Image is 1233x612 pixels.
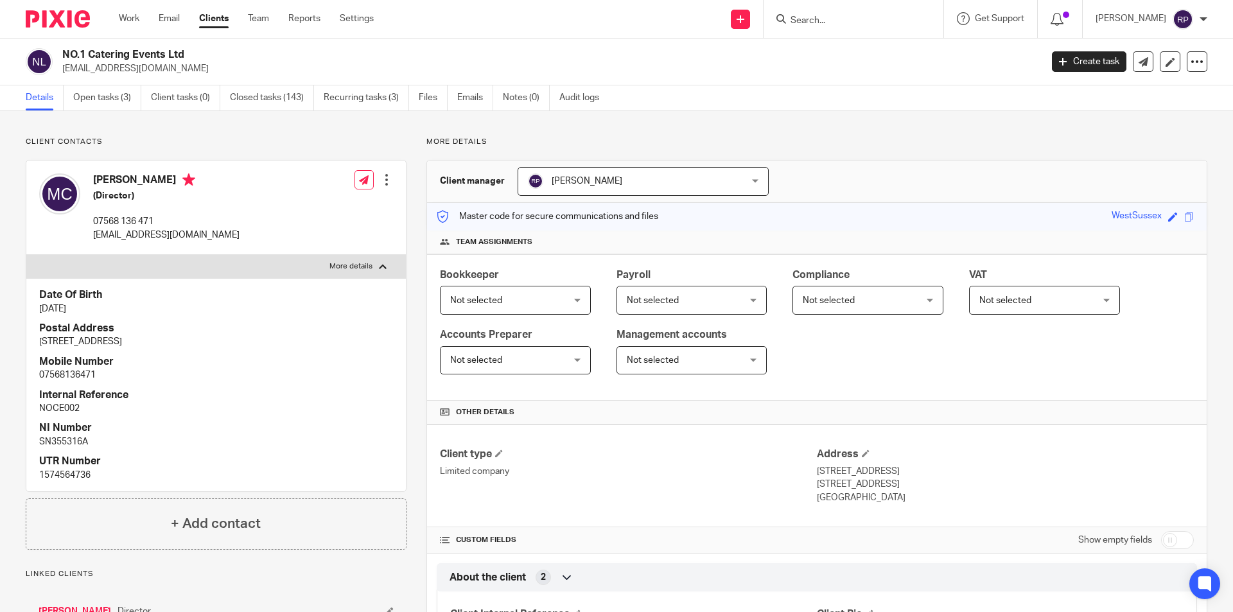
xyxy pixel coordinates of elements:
[792,270,850,280] span: Compliance
[440,329,532,340] span: Accounts Preparer
[450,571,526,584] span: About the client
[437,210,658,223] p: Master code for secure communications and files
[93,215,240,228] p: 07568 136 471
[39,435,393,448] p: SN355316A
[39,288,393,302] h4: Date Of Birth
[1173,9,1193,30] img: svg%3E
[1078,534,1152,546] label: Show empty fields
[817,478,1194,491] p: [STREET_ADDRESS]
[440,270,499,280] span: Bookkeeper
[456,237,532,247] span: Team assignments
[119,12,139,25] a: Work
[26,48,53,75] img: svg%3E
[616,329,727,340] span: Management accounts
[39,355,393,369] h4: Mobile Number
[450,296,502,305] span: Not selected
[248,12,269,25] a: Team
[62,62,1033,75] p: [EMAIL_ADDRESS][DOMAIN_NAME]
[450,356,502,365] span: Not selected
[39,173,80,214] img: svg%3E
[159,12,180,25] a: Email
[93,229,240,241] p: [EMAIL_ADDRESS][DOMAIN_NAME]
[340,12,374,25] a: Settings
[1112,209,1162,224] div: WestSussex
[969,270,987,280] span: VAT
[817,448,1194,461] h4: Address
[789,15,905,27] input: Search
[39,421,393,435] h4: NI Number
[817,465,1194,478] p: [STREET_ADDRESS]
[288,12,320,25] a: Reports
[528,173,543,189] img: svg%3E
[1096,12,1166,25] p: [PERSON_NAME]
[171,514,261,534] h4: + Add contact
[93,189,240,202] h5: (Director)
[616,270,651,280] span: Payroll
[817,491,1194,504] p: [GEOGRAPHIC_DATA]
[39,455,393,468] h4: UTR Number
[456,407,514,417] span: Other details
[503,85,550,110] a: Notes (0)
[440,448,817,461] h4: Client type
[182,173,195,186] i: Primary
[39,389,393,402] h4: Internal Reference
[26,10,90,28] img: Pixie
[1052,51,1126,72] a: Create task
[975,14,1024,23] span: Get Support
[324,85,409,110] a: Recurring tasks (3)
[199,12,229,25] a: Clients
[559,85,609,110] a: Audit logs
[39,322,393,335] h4: Postal Address
[627,356,679,365] span: Not selected
[541,571,546,584] span: 2
[26,137,407,147] p: Client contacts
[39,335,393,348] p: [STREET_ADDRESS]
[803,296,855,305] span: Not selected
[26,85,64,110] a: Details
[440,175,505,188] h3: Client manager
[457,85,493,110] a: Emails
[73,85,141,110] a: Open tasks (3)
[62,48,839,62] h2: NO.1 Catering Events Ltd
[26,569,407,579] p: Linked clients
[329,261,372,272] p: More details
[39,469,393,482] p: 1574564736
[552,177,622,186] span: [PERSON_NAME]
[419,85,448,110] a: Files
[979,296,1031,305] span: Not selected
[39,302,393,315] p: [DATE]
[39,402,393,415] p: NOCE002
[627,296,679,305] span: Not selected
[230,85,314,110] a: Closed tasks (143)
[39,369,393,381] p: 07568136471
[440,535,817,545] h4: CUSTOM FIELDS
[440,465,817,478] p: Limited company
[426,137,1207,147] p: More details
[151,85,220,110] a: Client tasks (0)
[93,173,240,189] h4: [PERSON_NAME]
